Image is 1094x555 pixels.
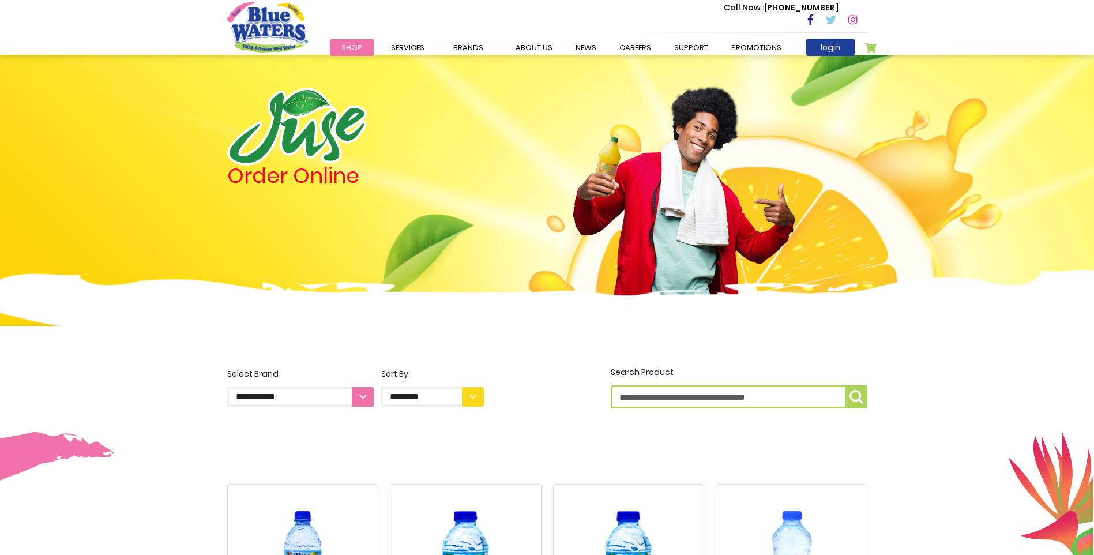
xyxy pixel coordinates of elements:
span: Services [391,42,424,53]
img: man.png [572,66,796,313]
a: support [663,39,720,56]
div: Sort By [381,368,484,380]
img: logo [227,88,367,166]
button: Search Product [845,385,867,408]
select: Sort By [381,387,484,407]
a: store logo [227,2,308,52]
span: Call Now : [724,2,764,13]
a: login [806,39,855,56]
img: search-icon.png [849,390,863,404]
span: Shop [341,42,362,53]
a: Promotions [720,39,793,56]
label: Select Brand [227,368,374,407]
h4: Order Online [227,166,484,186]
label: Search Product [611,366,867,408]
input: Search Product [611,385,867,408]
span: Brands [453,42,483,53]
a: about us [504,39,564,56]
select: Select Brand [227,387,374,407]
p: [PHONE_NUMBER] [724,2,839,14]
a: News [564,39,608,56]
a: careers [608,39,663,56]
